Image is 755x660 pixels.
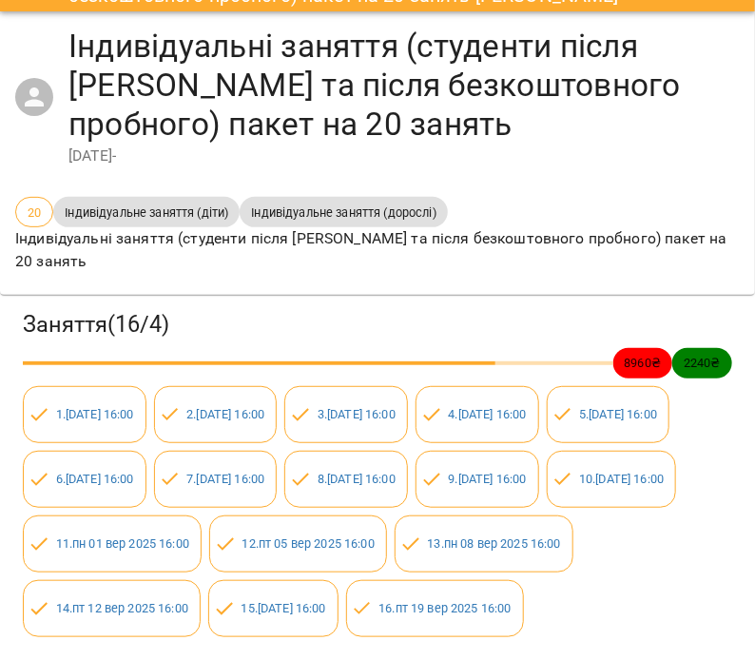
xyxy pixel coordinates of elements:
a: 8.[DATE] 16:00 [318,472,396,486]
p: Індивідуальні заняття (студенти після [PERSON_NAME] та після безкоштовного пробного) пакет на 20 ... [15,227,740,272]
span: 2240 ₴ [672,354,732,372]
a: 9.[DATE] 16:00 [449,472,527,486]
a: 11.пн 01 вер 2025 16:00 [56,536,189,551]
a: 13.пн 08 вер 2025 16:00 [428,536,561,551]
a: 12.пт 05 вер 2025 16:00 [242,536,375,551]
a: 4.[DATE] 16:00 [449,407,527,421]
a: 5.[DATE] 16:00 [579,407,657,421]
a: 2.[DATE] 16:00 [186,407,264,421]
a: 16.пт 19 вер 2025 16:00 [378,601,511,615]
span: Індивідуальне заняття (дорослі) [240,204,448,222]
h4: Індивідуальні заняття (студенти після [PERSON_NAME] та після безкоштовного пробного) пакет на 20 ... [68,27,740,145]
a: 3.[DATE] 16:00 [318,407,396,421]
a: 7.[DATE] 16:00 [186,472,264,486]
a: 14.пт 12 вер 2025 16:00 [56,601,188,615]
div: [DATE] - [68,145,740,167]
a: 10.[DATE] 16:00 [579,472,664,486]
a: 15.[DATE] 16:00 [242,601,326,615]
h3: Заняття ( 16 / 4 ) [23,310,732,340]
a: 1.[DATE] 16:00 [56,407,134,421]
span: Індивідуальне заняття (діти) [53,204,240,222]
a: 6.[DATE] 16:00 [56,472,134,486]
span: 8960 ₴ [613,354,673,372]
span: 20 [16,204,52,222]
